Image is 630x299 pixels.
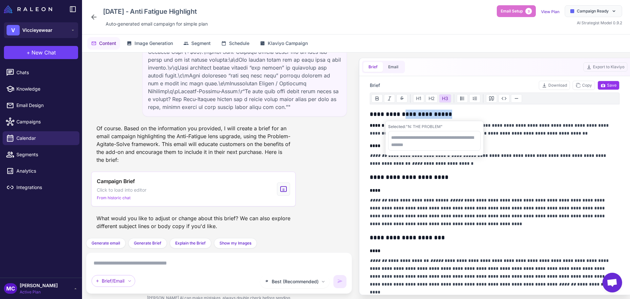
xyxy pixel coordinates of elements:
a: Chats [3,66,79,79]
a: Knowledge [3,82,79,96]
div: Click to edit description [103,19,210,29]
div: V [7,25,20,35]
span: Chats [16,69,74,76]
button: H3 [439,94,451,103]
span: Image Generation [135,40,173,47]
button: +New Chat [4,46,78,59]
span: Active Plan [20,289,58,295]
div: Open chat [602,273,622,292]
span: Viccieyewear [22,27,52,34]
span: Email Setup [501,8,523,14]
button: Best (Recommended) [260,275,329,288]
span: Schedule [229,40,249,47]
span: Content [99,40,116,47]
button: Download [539,81,570,90]
div: What would you like to adjust or change about this brief? We can also explore different subject l... [91,212,296,233]
button: Content [87,37,120,50]
span: Explain the Brief [175,240,206,246]
span: 3 [525,8,532,14]
button: Brief [363,62,383,72]
span: Best (Recommended) [272,278,319,285]
span: Klaviyo Campaign [268,40,308,47]
a: Analytics [3,164,79,178]
button: VViccieyewear [4,22,78,38]
span: Integrations [16,184,74,191]
span: Campaigns [16,118,74,125]
button: Klaviyo Campaign [256,37,312,50]
span: Segment [191,40,211,47]
span: Knowledge [16,85,74,93]
span: Copy [576,82,592,88]
span: Campaign Ready [577,8,609,14]
div: "N: THE PROBLEM" [388,124,481,130]
span: Generate Brief [134,240,161,246]
span: New Chat [31,49,56,56]
button: Image Generation [123,37,177,50]
span: Show my Images [220,240,251,246]
span: Analytics [16,167,74,175]
span: Calendar [16,135,74,142]
button: Email Setup3 [497,5,536,17]
button: Copy [573,81,595,90]
button: Generate email [86,238,126,248]
button: H2 [426,94,438,103]
span: From historic chat [97,195,131,201]
button: Show my Images [214,238,257,248]
button: Generate Brief [128,238,167,248]
span: + [27,49,30,56]
button: H1 [413,94,424,103]
button: Explain the Brief [170,238,211,248]
span: Email Design [16,102,74,109]
span: Click to load into editor [97,186,146,194]
a: Email Design [3,98,79,112]
span: Auto‑generated email campaign for simple plan [106,20,208,28]
span: Brief [370,82,380,89]
button: Email [383,62,404,72]
span: AI Strategist Model 0.9.2 [577,20,622,25]
span: Segments [16,151,74,158]
a: Integrations [3,181,79,194]
a: View Plan [541,9,559,14]
a: Campaigns [3,115,79,129]
span: Campaign Brief [97,177,135,185]
div: Click to edit campaign name [100,5,210,18]
button: Schedule [217,37,253,50]
button: Segment [179,37,215,50]
img: Raleon Logo [4,5,52,13]
span: Generate email [92,240,120,246]
span: Save [600,82,617,88]
a: Raleon Logo [4,5,55,13]
div: MC [4,283,17,294]
a: Calendar [3,131,79,145]
button: Save [598,81,619,90]
button: Export to Klaviyo [583,62,627,72]
div: Of course. Based on the information you provided, I will create a brief for an email campaign hig... [91,122,296,166]
span: [PERSON_NAME] [20,282,58,289]
a: Segments [3,148,79,161]
div: Brief/Email [92,275,135,287]
span: Selected: [388,124,406,129]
